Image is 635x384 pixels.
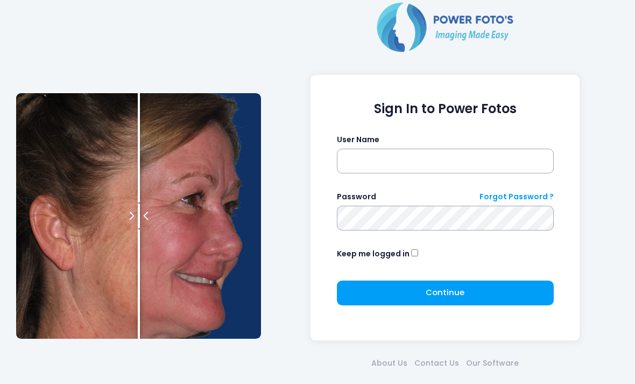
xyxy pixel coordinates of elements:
a: Our Software [463,358,523,369]
span: Continue [426,287,464,298]
h1: Sign In to Power Fotos [337,101,554,117]
button: Continue [337,281,554,305]
label: Password [337,191,376,203]
label: Keep me logged in [337,248,410,260]
a: Contact Us [411,358,463,369]
label: User Name [337,134,379,145]
a: Forgot Password ? [479,191,554,203]
a: About Us [368,358,411,369]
